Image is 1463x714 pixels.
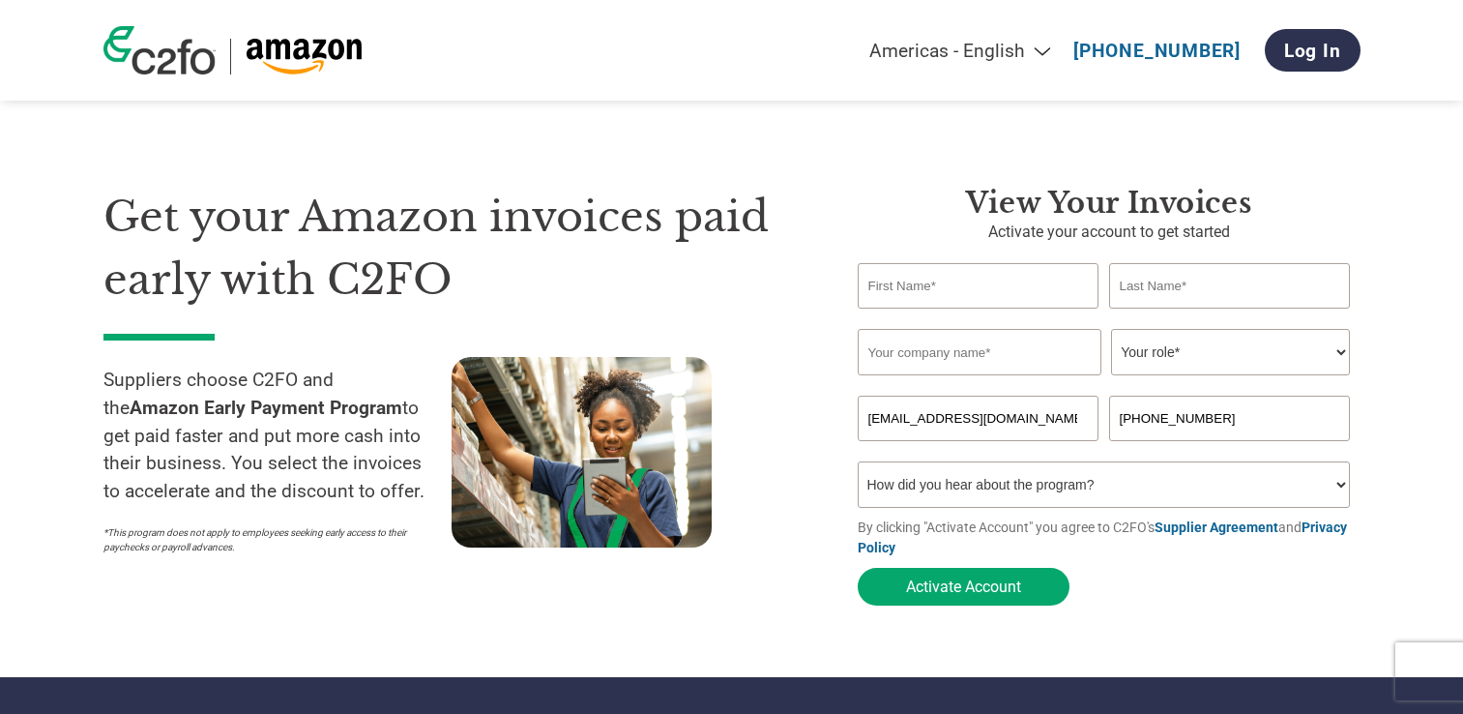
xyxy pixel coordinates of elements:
[1155,520,1278,535] a: Supplier Agreement
[452,357,712,548] img: supply chain worker
[858,329,1101,375] input: Your company name*
[1265,29,1361,72] a: Log In
[858,311,1099,321] div: Invalid first name or first name is too long
[858,518,1361,558] p: By clicking "Activate Account" you agree to C2FO's and
[103,26,216,74] img: c2fo logo
[1109,443,1351,454] div: Inavlid Phone Number
[130,397,402,419] strong: Amazon Early Payment Program
[103,367,452,506] p: Suppliers choose C2FO and the to get paid faster and put more cash into their business. You selec...
[1073,40,1241,62] a: [PHONE_NUMBER]
[1109,396,1351,441] input: Phone*
[858,396,1099,441] input: Invalid Email format
[1111,329,1350,375] select: Title/Role
[103,186,800,311] h1: Get your Amazon invoices paid early with C2FO
[246,39,363,74] img: Amazon
[858,263,1099,309] input: First Name*
[858,377,1351,388] div: Invalid company name or company name is too long
[103,525,432,554] p: *This program does not apply to employees seeking early access to their paychecks or payroll adva...
[1109,263,1351,309] input: Last Name*
[858,186,1361,221] h3: View Your Invoices
[858,443,1099,454] div: Inavlid Email Address
[858,568,1069,606] button: Activate Account
[858,221,1361,244] p: Activate your account to get started
[858,520,1347,555] a: Privacy Policy
[1109,311,1351,321] div: Invalid last name or last name is too long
